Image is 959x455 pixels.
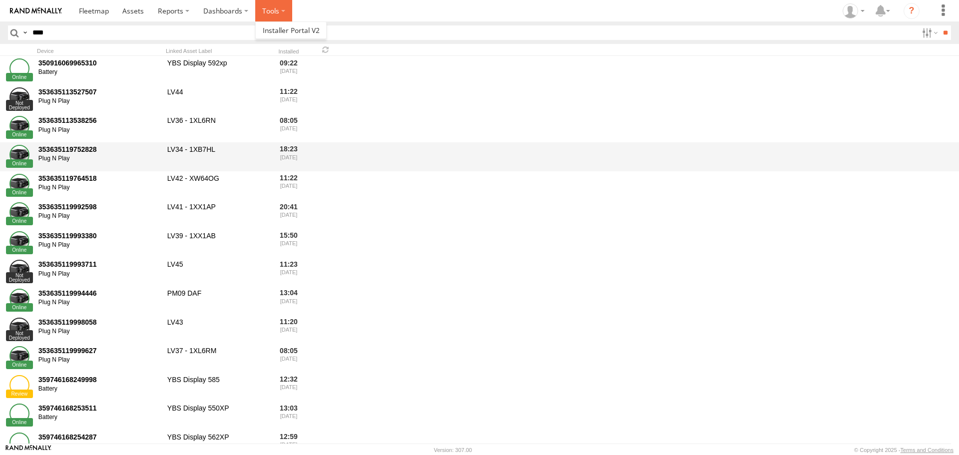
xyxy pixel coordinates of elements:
[270,316,308,343] div: 11:20 [DATE]
[434,447,472,453] div: Version: 307.00
[166,201,266,228] div: LV41 - 1XX1AP
[166,115,266,142] div: LV36 - 1XL6RN
[166,230,266,257] div: LV39 - 1XX1AB
[166,172,266,199] div: LV42 - XW64OG
[38,260,160,269] div: 353635119993711
[270,287,308,314] div: 13:04 [DATE]
[38,126,160,134] div: Plug N Play
[38,318,160,327] div: 353635119998058
[270,172,308,199] div: 11:22 [DATE]
[38,299,160,307] div: Plug N Play
[270,403,308,430] div: 13:03 [DATE]
[5,445,51,455] a: Visit our Website
[38,145,160,154] div: 353635119752828
[38,174,160,183] div: 353635119764518
[904,3,920,19] i: ?
[166,374,266,401] div: YBS Display 585
[320,45,332,54] span: Refresh
[38,97,160,105] div: Plug N Play
[166,316,266,343] div: LV43
[270,115,308,142] div: 08:05 [DATE]
[38,375,160,384] div: 359746168249998
[38,404,160,413] div: 359746168253511
[270,259,308,286] div: 11:23 [DATE]
[918,25,940,40] label: Search Filter Options
[38,346,160,355] div: 353635119999627
[38,241,160,249] div: Plug N Play
[270,57,308,84] div: 09:22 [DATE]
[270,201,308,228] div: 20:41 [DATE]
[38,58,160,67] div: 350916069965310
[38,270,160,278] div: Plug N Play
[166,86,266,113] div: LV44
[270,230,308,257] div: 15:50 [DATE]
[21,25,29,40] label: Search Query
[166,143,266,170] div: LV34 - 1XB7HL
[38,68,160,76] div: Battery
[166,345,266,372] div: LV37 - 1XL6RM
[166,47,266,54] div: Linked Asset Label
[270,345,308,372] div: 08:05 [DATE]
[38,212,160,220] div: Plug N Play
[166,259,266,286] div: LV45
[38,414,160,422] div: Battery
[270,374,308,401] div: 12:32 [DATE]
[38,356,160,364] div: Plug N Play
[166,287,266,314] div: PM09 DAF
[166,403,266,430] div: YBS Display 550XP
[854,447,954,453] div: © Copyright 2025 -
[270,49,308,54] div: Installed
[270,143,308,170] div: 18:23 [DATE]
[37,47,162,54] div: Device
[38,433,160,442] div: 359746168254287
[38,328,160,336] div: Plug N Play
[38,385,160,393] div: Battery
[10,7,62,14] img: rand-logo.svg
[38,116,160,125] div: 353635113538256
[839,3,868,18] div: Adam Falloon
[38,443,160,451] div: Battery
[270,86,308,113] div: 11:22 [DATE]
[38,155,160,163] div: Plug N Play
[38,289,160,298] div: 353635119994446
[38,202,160,211] div: 353635119992598
[38,87,160,96] div: 353635113527507
[38,184,160,192] div: Plug N Play
[166,57,266,84] div: YBS Display 592xp
[901,447,954,453] a: Terms and Conditions
[38,231,160,240] div: 353635119993380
